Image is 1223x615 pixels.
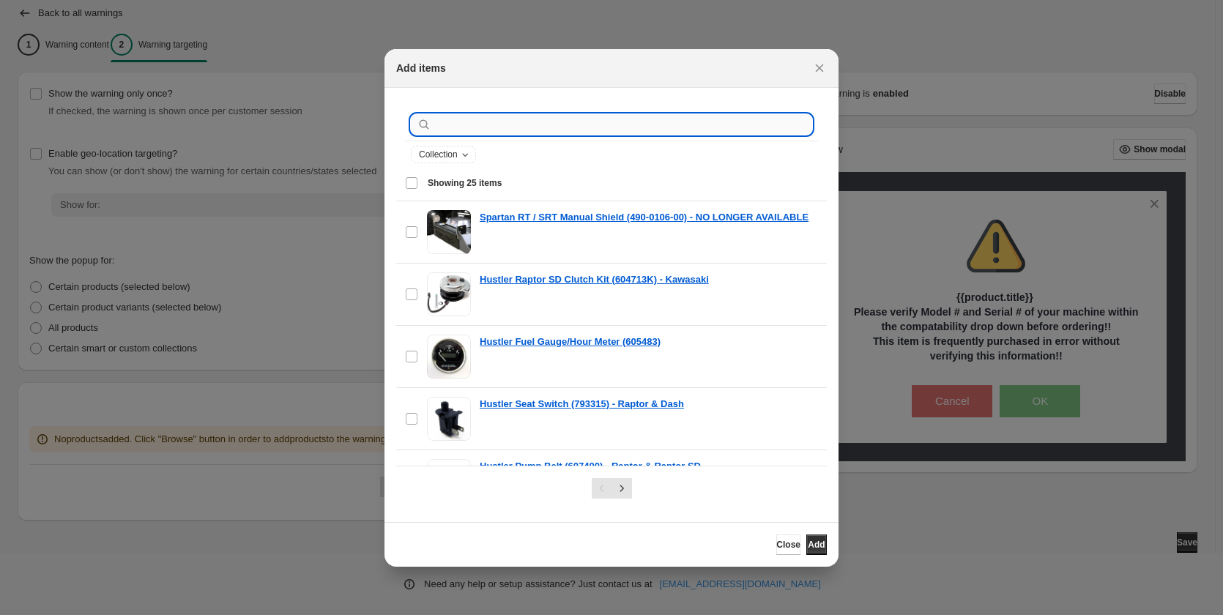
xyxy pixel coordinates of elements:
[776,539,800,551] span: Close
[808,539,825,551] span: Add
[480,335,661,349] a: Hustler Fuel Gauge/Hour Meter (605483)
[480,459,701,474] a: Hustler Pump Belt (607400) - Raptor & Raptor SD
[396,61,446,75] h2: Add items
[412,146,475,163] button: Collection
[480,272,709,287] a: Hustler Raptor SD Clutch Kit (604713K) - Kawasaki
[480,397,684,411] a: Hustler Seat Switch (793315) - Raptor & Dash
[806,534,827,555] button: Add
[592,478,632,499] nav: Pagination
[427,210,471,254] img: Spartan RT / SRT Manual Shield (490-0106-00) - NO LONGER AVAILABLE
[427,397,471,441] img: Hustler Seat Switch (793315) - Raptor & Dash
[427,335,471,379] img: Hustler Fuel Gauge/Hour Meter (605483)
[480,210,808,225] a: Spartan RT / SRT Manual Shield (490-0106-00) - NO LONGER AVAILABLE
[419,149,458,160] span: Collection
[427,272,471,316] img: Hustler Raptor SD Clutch Kit (604713K) - Kawasaki
[776,534,800,555] button: Close
[428,177,502,189] span: Showing 25 items
[611,478,632,499] button: Next
[809,58,830,78] button: Close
